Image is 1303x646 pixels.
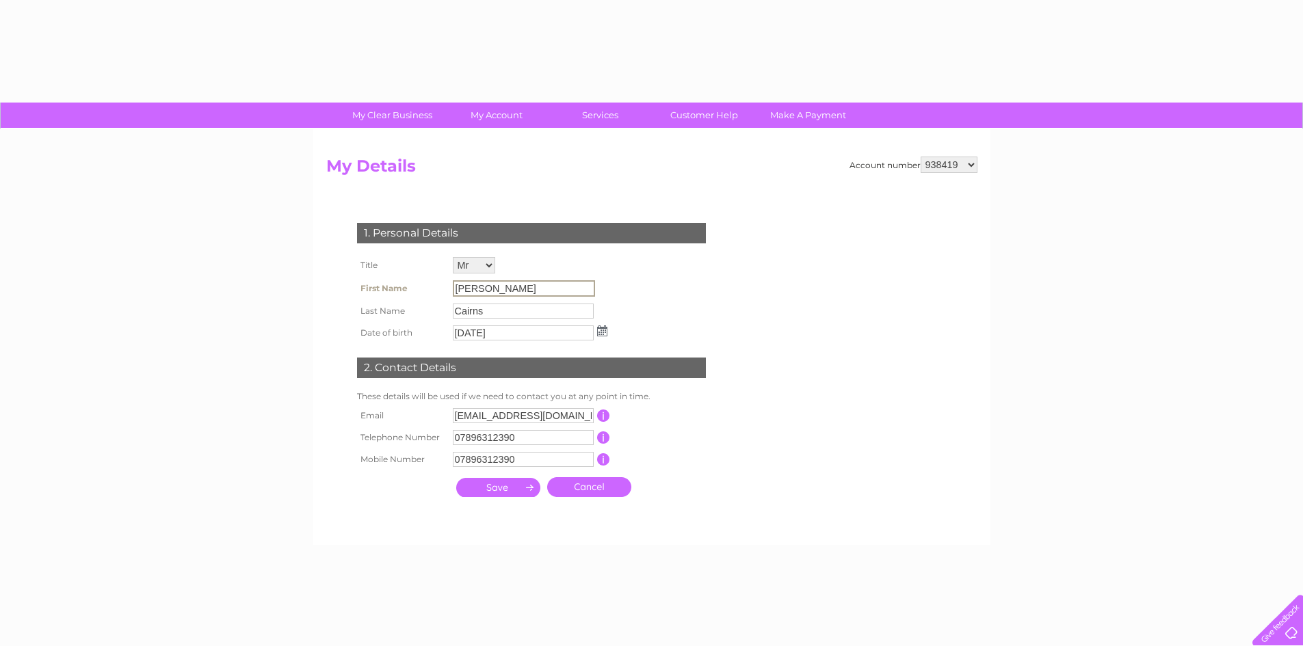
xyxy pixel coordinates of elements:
[354,448,449,470] th: Mobile Number
[354,427,449,448] th: Telephone Number
[597,409,610,422] input: Information
[597,431,610,444] input: Information
[597,453,610,466] input: Information
[354,277,449,300] th: First Name
[456,478,540,497] input: Submit
[326,157,977,183] h2: My Details
[354,322,449,344] th: Date of birth
[648,103,761,128] a: Customer Help
[440,103,553,128] a: My Account
[354,254,449,277] th: Title
[544,103,657,128] a: Services
[357,358,706,378] div: 2. Contact Details
[850,157,977,173] div: Account number
[357,223,706,243] div: 1. Personal Details
[354,405,449,427] th: Email
[354,388,709,405] td: These details will be used if we need to contact you at any point in time.
[336,103,449,128] a: My Clear Business
[354,300,449,322] th: Last Name
[597,325,607,336] img: ...
[752,103,865,128] a: Make A Payment
[547,477,631,497] a: Cancel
